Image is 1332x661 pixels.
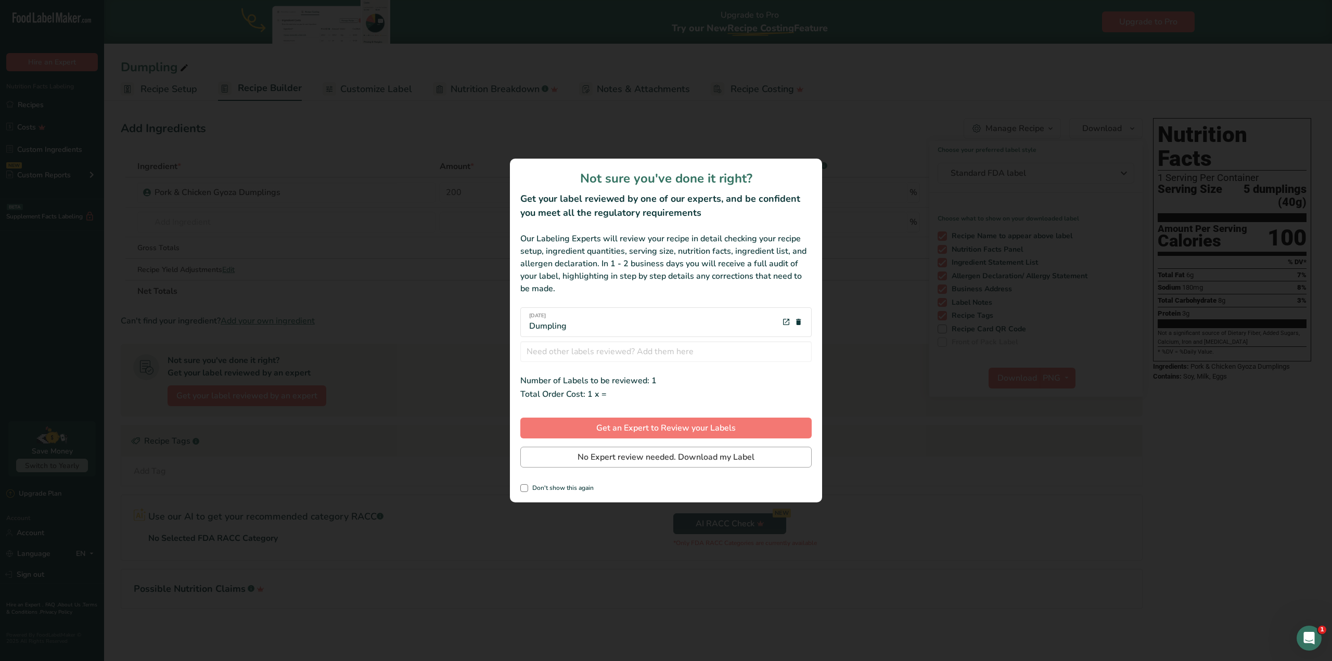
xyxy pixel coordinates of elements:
span: No Expert review needed. Download my Label [578,451,754,463]
iframe: Intercom live chat [1297,626,1322,651]
span: Get an Expert to Review your Labels [596,422,736,434]
h2: Get your label reviewed by one of our experts, and be confident you meet all the regulatory requi... [520,192,812,220]
div: Our Labeling Experts will review your recipe in detail checking your recipe setup, ingredient qua... [520,232,812,295]
span: Don't show this again [528,484,594,492]
span: 1 [1318,626,1326,634]
button: No Expert review needed. Download my Label [520,447,812,468]
div: Dumpling [529,312,567,332]
input: Need other labels reviewed? Add them here [520,341,812,362]
h1: Not sure you've done it right? [520,169,812,188]
button: Get an Expert to Review your Labels [520,418,812,438]
div: Total Order Cost: 1 x = [520,387,812,401]
div: Number of Labels to be reviewed: 1 [520,374,812,387]
span: [DATE] [529,312,567,320]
